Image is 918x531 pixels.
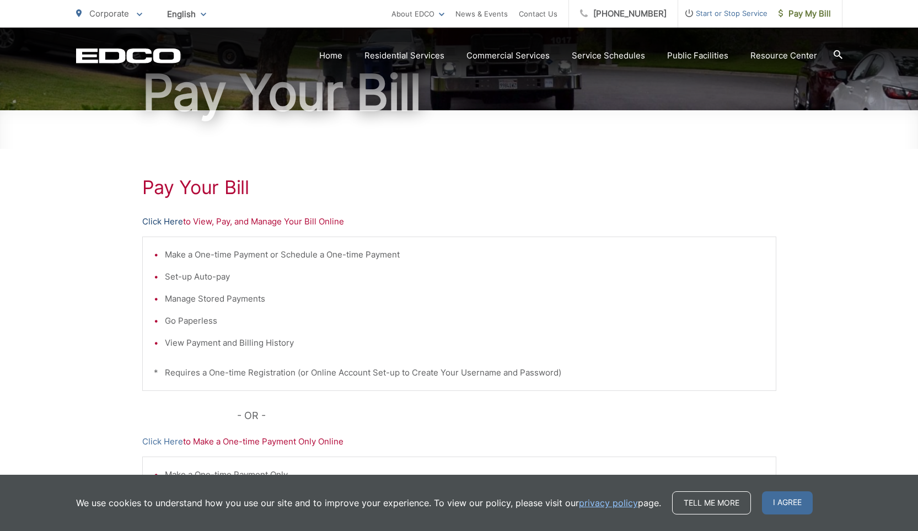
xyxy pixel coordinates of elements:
[455,7,508,20] a: News & Events
[319,49,342,62] a: Home
[154,366,765,379] p: * Requires a One-time Registration (or Online Account Set-up to Create Your Username and Password)
[89,8,129,19] span: Corporate
[667,49,728,62] a: Public Facilities
[76,65,842,120] h1: Pay Your Bill
[579,496,638,509] a: privacy policy
[466,49,550,62] a: Commercial Services
[237,407,776,424] p: - OR -
[672,491,751,514] a: Tell me more
[165,248,765,261] li: Make a One-time Payment or Schedule a One-time Payment
[159,4,214,24] span: English
[779,7,831,20] span: Pay My Bill
[142,435,183,448] a: Click Here
[76,496,661,509] p: We use cookies to understand how you use our site and to improve your experience. To view our pol...
[142,435,776,448] p: to Make a One-time Payment Only Online
[165,468,765,481] li: Make a One-time Payment Only
[76,48,181,63] a: EDCD logo. Return to the homepage.
[142,215,776,228] p: to View, Pay, and Manage Your Bill Online
[762,491,813,514] span: I agree
[165,292,765,305] li: Manage Stored Payments
[142,176,776,199] h1: Pay Your Bill
[165,336,765,350] li: View Payment and Billing History
[519,7,557,20] a: Contact Us
[142,215,183,228] a: Click Here
[391,7,444,20] a: About EDCO
[165,314,765,328] li: Go Paperless
[364,49,444,62] a: Residential Services
[572,49,645,62] a: Service Schedules
[165,270,765,283] li: Set-up Auto-pay
[750,49,817,62] a: Resource Center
